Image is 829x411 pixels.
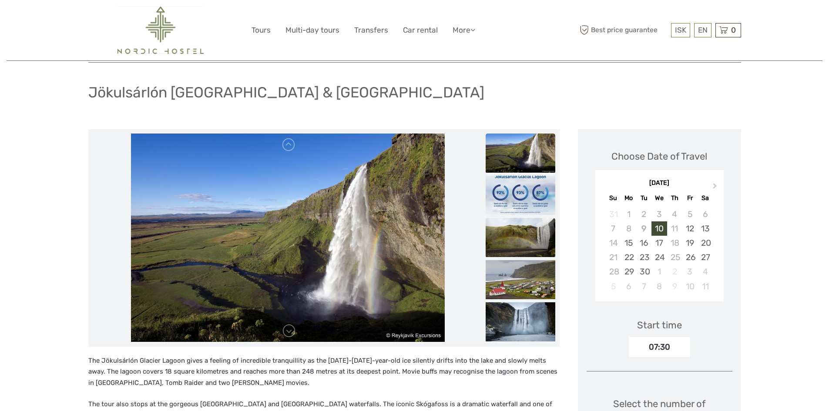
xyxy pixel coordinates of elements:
div: Choose Friday, September 12th, 2025 [682,221,698,236]
div: Not available Saturday, September 6th, 2025 [698,207,713,221]
div: Not available Sunday, August 31st, 2025 [606,207,621,221]
div: Choose Wednesday, September 17th, 2025 [651,236,667,250]
div: Not available Thursday, October 2nd, 2025 [667,264,682,279]
div: Not available Sunday, September 28th, 2025 [606,264,621,279]
div: Mo [621,192,636,204]
button: Next Month [709,181,723,195]
div: Not available Thursday, September 25th, 2025 [667,250,682,264]
div: Choose Saturday, September 20th, 2025 [698,236,713,250]
div: Start time [637,318,682,332]
img: a9dcaf8bbcb2410f908c1cc3a804b07b_main_slider.jpeg [131,134,445,342]
div: Tu [636,192,651,204]
img: 8c5a54ee6b8340b6b700a47875c7c234_slider_thumbnail.jpeg [486,302,555,341]
div: Not available Sunday, September 21st, 2025 [606,250,621,264]
div: Su [606,192,621,204]
div: Choose Tuesday, September 30th, 2025 [636,264,651,279]
img: c3508d36ea3a4fe39ba77afd8fa3b5a2_slider_thumbnail.jpeg [486,218,555,257]
div: Choose Monday, October 6th, 2025 [621,279,636,294]
div: Not available Thursday, September 11th, 2025 [667,221,682,236]
div: Choose Tuesday, September 23rd, 2025 [636,250,651,264]
div: Choose Wednesday, September 10th, 2025 [651,221,667,236]
div: Not available Tuesday, September 9th, 2025 [636,221,651,236]
div: Choose Monday, September 15th, 2025 [621,236,636,250]
div: Not available Friday, September 5th, 2025 [682,207,698,221]
span: ISK [675,26,686,34]
a: More [453,24,475,37]
div: Choose Monday, September 29th, 2025 [621,264,636,279]
div: Choose Saturday, October 4th, 2025 [698,264,713,279]
div: Fr [682,192,698,204]
div: Choose Friday, September 19th, 2025 [682,236,698,250]
p: We're away right now. Please check back later! [12,15,98,22]
div: Choose Saturday, September 27th, 2025 [698,250,713,264]
div: Choose Wednesday, October 8th, 2025 [651,279,667,294]
a: Car rental [403,24,438,37]
div: Choose Friday, October 10th, 2025 [682,279,698,294]
div: Not available Sunday, September 14th, 2025 [606,236,621,250]
img: a9dcaf8bbcb2410f908c1cc3a804b07b_slider_thumbnail.jpeg [486,134,555,173]
h1: Jökulsárlón [GEOGRAPHIC_DATA] & [GEOGRAPHIC_DATA] [88,84,484,101]
div: Choose Friday, October 3rd, 2025 [682,264,698,279]
span: Best price guarantee [578,23,669,37]
div: Sa [698,192,713,204]
div: Not available Monday, September 1st, 2025 [621,207,636,221]
div: [DATE] [595,179,724,188]
div: Not available Sunday, September 7th, 2025 [606,221,621,236]
div: Choose Tuesday, October 7th, 2025 [636,279,651,294]
div: Choose Saturday, October 11th, 2025 [698,279,713,294]
p: The Jökulsárlón Glacier Lagoon gives a feeling of incredible tranquillity as the [DATE]-[DATE]-ye... [88,355,560,389]
div: Choose Tuesday, September 16th, 2025 [636,236,651,250]
div: month 2025-09 [598,207,721,294]
div: Th [667,192,682,204]
div: Choose Friday, September 26th, 2025 [682,250,698,264]
a: Multi-day tours [285,24,339,37]
div: Not available Thursday, September 18th, 2025 [667,236,682,250]
img: cd135a083ebd43a88b908a425b250369_slider_thumbnail.jpeg [486,260,555,299]
div: Choose Saturday, September 13th, 2025 [698,221,713,236]
div: Choose Wednesday, September 24th, 2025 [651,250,667,264]
div: Not available Wednesday, September 3rd, 2025 [651,207,667,221]
div: Choose Date of Travel [611,150,707,163]
div: 07:30 [629,337,690,357]
div: Not available Sunday, October 5th, 2025 [606,279,621,294]
div: We [651,192,667,204]
div: EN [694,23,712,37]
div: Choose Monday, September 22nd, 2025 [621,250,636,264]
img: 2454-61f15230-a6bf-4303-aa34-adabcbdb58c5_logo_big.png [117,7,204,54]
div: Choose Wednesday, October 1st, 2025 [651,264,667,279]
div: Not available Thursday, October 9th, 2025 [667,279,682,294]
img: dd858dcdd9b746868e8708d0d432da60_slider_thumbnail.jpeg [486,176,555,215]
span: 0 [730,26,737,34]
div: Not available Tuesday, September 2nd, 2025 [636,207,651,221]
button: Open LiveChat chat widget [100,13,111,24]
div: Not available Monday, September 8th, 2025 [621,221,636,236]
div: Not available Thursday, September 4th, 2025 [667,207,682,221]
a: Transfers [354,24,388,37]
a: Tours [252,24,271,37]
